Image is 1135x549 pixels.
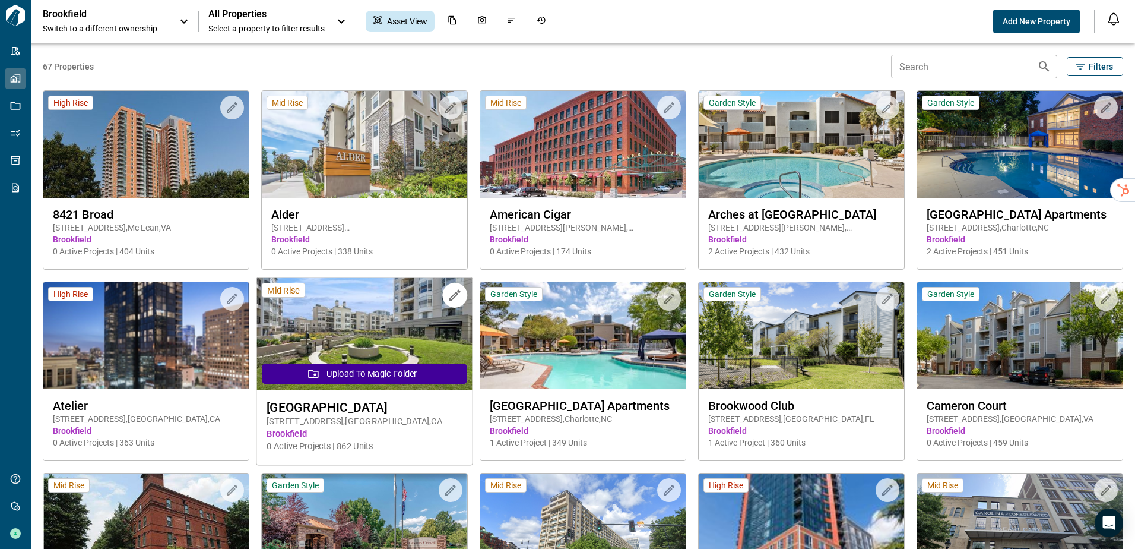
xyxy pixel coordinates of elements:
img: property-asset [917,91,1123,198]
img: property-asset [256,278,472,390]
span: 0 Active Projects | 338 Units [271,245,458,257]
span: 0 Active Projects | 862 Units [267,440,462,453]
span: 0 Active Projects | 459 Units [927,437,1113,449]
span: [STREET_ADDRESS][PERSON_NAME] , [GEOGRAPHIC_DATA] , VA [490,222,676,234]
span: Mid Rise [927,480,958,491]
span: High Rise [53,97,88,108]
img: property-asset [43,282,249,389]
span: High Rise [53,289,88,299]
span: [STREET_ADDRESS] , [GEOGRAPHIC_DATA] , FL [708,413,895,425]
img: property-asset [480,282,686,389]
span: Filters [1089,61,1113,72]
div: Asset View [366,11,435,32]
span: Brookwood Club [708,399,895,413]
span: Brookfield [490,234,676,245]
span: Alder [271,207,458,222]
span: 2 Active Projects | 432 Units [708,245,895,257]
span: Mid Rise [53,480,84,491]
span: [STREET_ADDRESS] , [GEOGRAPHIC_DATA] , CA [267,415,462,428]
img: property-asset [43,91,249,198]
span: [GEOGRAPHIC_DATA] [267,400,462,415]
span: 67 Properties [43,61,886,72]
span: 2 Active Projects | 451 Units [927,245,1113,257]
span: 1 Active Project | 349 Units [490,437,676,449]
div: Documents [440,11,464,32]
button: Filters [1067,57,1123,76]
span: All Properties [208,8,325,20]
span: Add New Property [1003,15,1070,27]
span: [STREET_ADDRESS] , [GEOGRAPHIC_DATA] , VA [927,413,1113,425]
span: 8421 Broad [53,207,239,222]
span: Garden Style [709,97,756,108]
span: 0 Active Projects | 174 Units [490,245,676,257]
span: 0 Active Projects | 404 Units [53,245,239,257]
div: Open Intercom Messenger [1095,509,1123,537]
span: Brookfield [490,425,676,437]
button: Upload to Magic Folder [262,364,467,384]
img: property-asset [917,282,1123,389]
span: Brookfield [53,234,239,245]
span: Mid Rise [267,285,300,296]
span: Brookfield [927,425,1113,437]
span: [STREET_ADDRESS] , Charlotte , NC [927,222,1113,234]
span: 1 Active Project | 360 Units [708,437,895,449]
span: Mid Rise [490,97,521,108]
span: Garden Style [927,97,974,108]
div: Job History [530,11,553,32]
span: Asset View [387,15,427,27]
img: property-asset [480,91,686,198]
p: Brookfield [43,8,150,20]
span: Cameron Court [927,399,1113,413]
span: High Rise [709,480,743,491]
span: Brookfield [927,234,1113,245]
span: [STREET_ADDRESS][PERSON_NAME] , [PERSON_NAME] , AZ [708,222,895,234]
span: [STREET_ADDRESS][PERSON_NAME] , Northridge , CA [271,222,458,234]
span: [STREET_ADDRESS] , Charlotte , NC [490,413,676,425]
span: Brookfield [53,425,239,437]
span: 0 Active Projects | 363 Units [53,437,239,449]
span: Brookfield [267,428,462,440]
span: [GEOGRAPHIC_DATA] Apartments [490,399,676,413]
span: Garden Style [709,289,756,299]
span: Arches at [GEOGRAPHIC_DATA] [708,207,895,222]
div: Issues & Info [500,11,524,32]
span: [STREET_ADDRESS] , Mc Lean , VA [53,222,239,234]
button: Add New Property [993,10,1080,33]
span: Mid Rise [272,97,303,108]
div: Photos [470,11,494,32]
span: Brookfield [708,425,895,437]
button: Search properties [1032,55,1056,78]
span: Mid Rise [490,480,521,491]
span: [GEOGRAPHIC_DATA] Apartments [927,207,1113,222]
span: Brookfield [271,234,458,245]
span: [STREET_ADDRESS] , [GEOGRAPHIC_DATA] , CA [53,413,239,425]
img: property-asset [699,282,904,389]
span: Garden Style [490,289,537,299]
span: American Cigar [490,207,676,222]
img: property-asset [699,91,904,198]
span: Select a property to filter results [208,23,325,34]
span: Garden Style [272,480,319,491]
img: property-asset [262,91,467,198]
button: Open notification feed [1104,10,1123,29]
span: Atelier [53,399,239,413]
span: Brookfield [708,234,895,245]
span: Garden Style [927,289,974,299]
span: Switch to a different ownership [43,23,167,34]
